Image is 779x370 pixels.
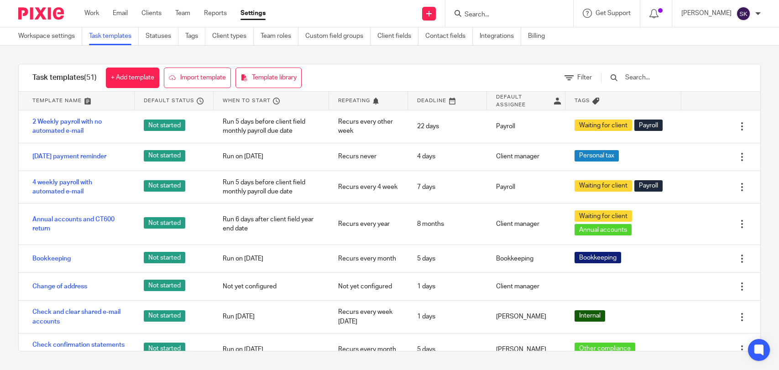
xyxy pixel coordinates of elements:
[18,7,64,20] img: Pixie
[214,171,329,203] div: Run 5 days before client field monthly payroll due date
[32,254,71,263] a: Bookkeeping
[579,181,627,190] span: Waiting for client
[639,121,658,130] span: Payroll
[329,176,408,198] div: Recurs every 4 week
[32,117,125,136] a: 2 Weekly payroll with no automated e-mail
[240,9,266,18] a: Settings
[144,252,185,263] span: Not started
[579,212,627,221] span: Waiting for client
[212,27,254,45] a: Client types
[624,73,731,83] input: Search...
[175,9,190,18] a: Team
[575,97,590,104] span: Tags
[487,213,566,235] div: Client manager
[106,68,159,88] a: + Add template
[144,280,185,291] span: Not started
[408,176,487,198] div: 7 days
[464,11,546,19] input: Search
[579,253,617,262] span: Bookkeeping
[579,311,601,320] span: Internal
[185,27,205,45] a: Tags
[487,115,566,138] div: Payroll
[329,301,408,333] div: Recurs every week [DATE]
[639,181,658,190] span: Payroll
[113,9,128,18] a: Email
[144,180,185,192] span: Not started
[408,145,487,168] div: 4 days
[261,27,298,45] a: Team roles
[141,9,162,18] a: Clients
[338,97,370,104] span: Repeating
[329,145,408,168] div: Recurs never
[214,305,329,328] div: Run [DATE]
[681,9,732,18] p: [PERSON_NAME]
[577,74,592,81] span: Filter
[596,10,631,16] span: Get Support
[736,6,751,21] img: svg%3E
[579,344,631,353] span: Other compliance
[528,27,552,45] a: Billing
[144,120,185,131] span: Not started
[146,27,178,45] a: Statuses
[496,93,552,109] span: Default assignee
[84,9,99,18] a: Work
[377,27,418,45] a: Client fields
[305,27,371,45] a: Custom field groups
[144,150,185,162] span: Not started
[425,27,473,45] a: Contact fields
[487,338,566,361] div: [PERSON_NAME]
[487,145,566,168] div: Client manager
[480,27,521,45] a: Integrations
[408,338,487,361] div: 5 days
[18,27,82,45] a: Workspace settings
[408,305,487,328] div: 1 days
[408,247,487,270] div: 5 days
[32,282,87,291] a: Change of address
[487,275,566,298] div: Client manager
[579,121,627,130] span: Waiting for client
[164,68,231,88] a: Import template
[417,97,446,104] span: Deadline
[32,73,97,83] h1: Task templates
[329,338,408,361] div: Recurs every month
[214,208,329,240] div: Run 6 days after client field year end date
[144,97,194,104] span: Default status
[214,275,329,298] div: Not yet configured
[329,110,408,143] div: Recurs every other week
[329,275,408,298] div: Not yet configured
[32,307,125,326] a: Check and clear shared e-mail accounts
[223,97,271,104] span: When to start
[408,115,487,138] div: 22 days
[204,9,227,18] a: Reports
[84,74,97,81] span: (51)
[144,343,185,354] span: Not started
[487,176,566,198] div: Payroll
[32,178,125,197] a: 4 weekly payroll with automated e-mail
[408,275,487,298] div: 1 days
[329,213,408,235] div: Recurs every year
[214,338,329,361] div: Run on [DATE]
[235,68,302,88] a: Template library
[214,145,329,168] div: Run on [DATE]
[579,225,627,235] span: Annual accounts
[144,217,185,229] span: Not started
[329,247,408,270] div: Recurs every month
[144,310,185,322] span: Not started
[214,110,329,143] div: Run 5 days before client field monthly payroll due date
[32,340,125,359] a: Check confirmation statements due
[487,247,566,270] div: Bookkeeping
[408,213,487,235] div: 8 months
[32,215,125,234] a: Annual accounts and CT600 return
[487,305,566,328] div: [PERSON_NAME]
[89,27,139,45] a: Task templates
[32,152,106,161] a: [DATE] payment reminder
[32,97,82,104] span: Template name
[214,247,329,270] div: Run on [DATE]
[579,151,614,160] span: Personal tax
